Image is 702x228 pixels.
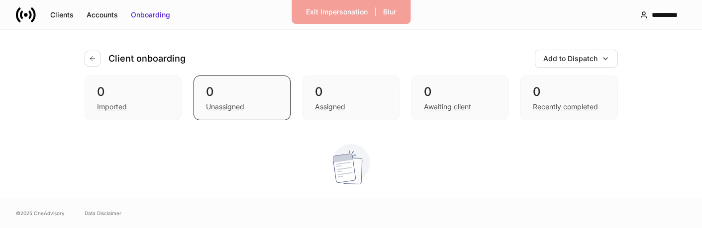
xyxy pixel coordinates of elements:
[533,102,598,112] div: Recently completed
[306,7,368,17] div: Exit Impersonation
[97,84,169,100] div: 0
[97,102,127,112] div: Imported
[377,4,402,20] button: Blur
[206,102,244,112] div: Unassigned
[80,7,124,23] button: Accounts
[108,53,186,65] h4: Client onboarding
[424,102,471,112] div: Awaiting client
[302,76,400,120] div: 0Assigned
[424,84,496,100] div: 0
[315,84,387,100] div: 0
[16,209,65,217] span: © 2025 OneAdvisory
[194,76,291,120] div: 0Unassigned
[87,10,118,20] div: Accounts
[315,102,345,112] div: Assigned
[50,10,74,20] div: Clients
[206,84,278,100] div: 0
[85,209,121,217] a: Data Disclaimer
[44,7,80,23] button: Clients
[520,76,617,120] div: 0Recently completed
[535,50,618,68] button: Add to Dispatch
[124,7,177,23] button: Onboarding
[533,84,605,100] div: 0
[85,76,182,120] div: 0Imported
[300,4,374,20] button: Exit Impersonation
[276,196,426,214] h5: No clients have been marked as unassigned.
[543,54,598,64] div: Add to Dispatch
[383,7,396,17] div: Blur
[131,10,170,20] div: Onboarding
[411,76,508,120] div: 0Awaiting client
